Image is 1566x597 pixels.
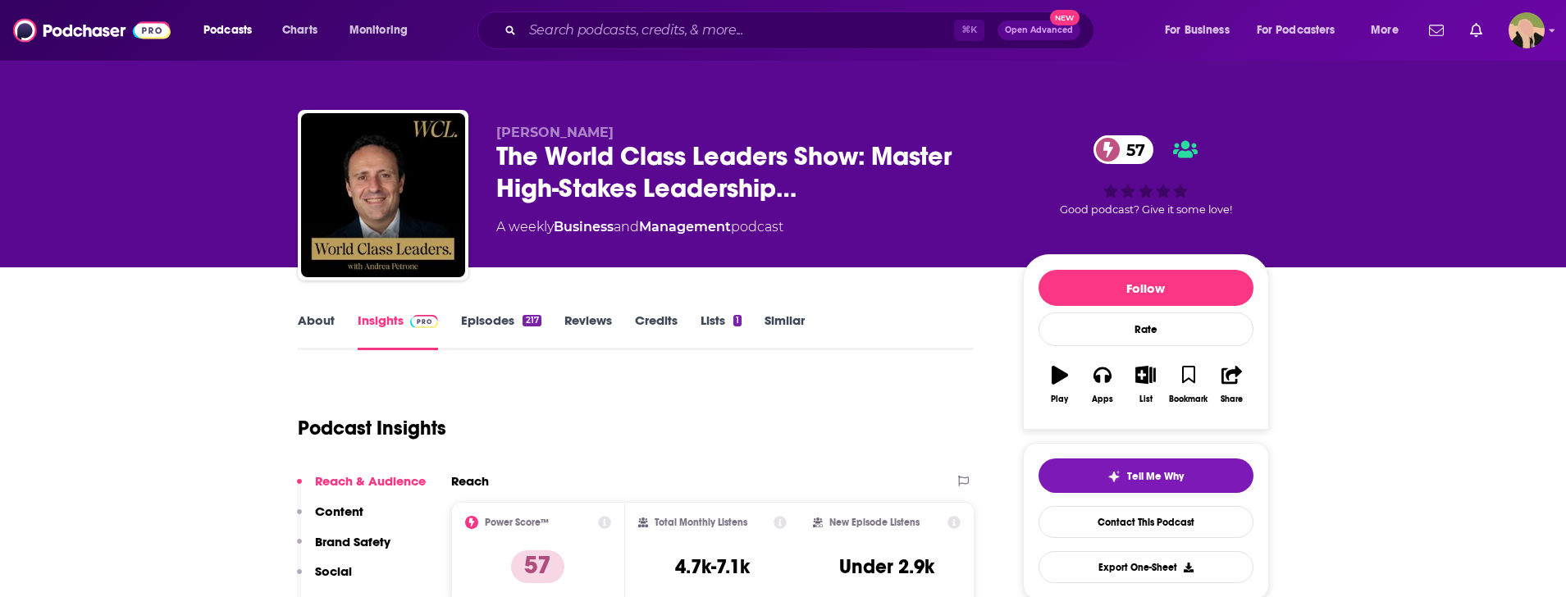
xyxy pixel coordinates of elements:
[675,554,750,579] h3: 4.7k-7.1k
[701,312,742,350] a: Lists1
[765,312,805,350] a: Similar
[1463,16,1489,44] a: Show notifications dropdown
[358,312,439,350] a: InsightsPodchaser Pro
[1050,10,1080,25] span: New
[511,550,564,583] p: 57
[1039,458,1253,493] button: tell me why sparkleTell Me Why
[1023,125,1269,226] div: 57Good podcast? Give it some love!
[13,15,171,46] img: Podchaser - Follow, Share and Rate Podcasts
[349,19,408,42] span: Monitoring
[1110,135,1153,164] span: 57
[272,17,327,43] a: Charts
[655,517,747,528] h2: Total Monthly Listens
[315,473,426,489] p: Reach & Audience
[315,534,390,549] p: Brand Safety
[1093,135,1153,164] a: 57
[461,312,541,350] a: Episodes217
[410,315,439,328] img: Podchaser Pro
[1246,17,1359,43] button: open menu
[315,504,363,519] p: Content
[554,219,614,235] a: Business
[282,19,317,42] span: Charts
[338,17,429,43] button: open menu
[954,20,984,41] span: ⌘ K
[1371,19,1399,42] span: More
[839,554,934,579] h3: Under 2.9k
[1005,26,1073,34] span: Open Advanced
[1060,203,1232,216] span: Good podcast? Give it some love!
[496,217,783,237] div: A weekly podcast
[1039,355,1081,414] button: Play
[1422,16,1450,44] a: Show notifications dropdown
[496,125,614,140] span: [PERSON_NAME]
[297,504,363,534] button: Content
[1509,12,1545,48] img: User Profile
[192,17,273,43] button: open menu
[1509,12,1545,48] button: Show profile menu
[829,517,920,528] h2: New Episode Listens
[523,315,541,326] div: 217
[1092,394,1113,404] div: Apps
[1081,355,1124,414] button: Apps
[998,21,1080,40] button: Open AdvancedNew
[1127,470,1184,483] span: Tell Me Why
[1210,355,1253,414] button: Share
[297,534,390,564] button: Brand Safety
[639,219,731,235] a: Management
[203,19,252,42] span: Podcasts
[315,563,352,579] p: Social
[1509,12,1545,48] span: Logged in as KatMcMahonn
[635,312,678,350] a: Credits
[614,219,639,235] span: and
[1051,394,1068,404] div: Play
[297,473,426,504] button: Reach & Audience
[1359,17,1419,43] button: open menu
[301,113,465,277] img: The World Class Leaders Show: Master High-Stakes Leadership: Learn from Top CEOs and World-Renown...
[1124,355,1167,414] button: List
[1153,17,1250,43] button: open menu
[1221,394,1243,404] div: Share
[1165,19,1230,42] span: For Business
[1169,394,1208,404] div: Bookmark
[523,17,954,43] input: Search podcasts, credits, & more...
[733,315,742,326] div: 1
[1107,470,1121,483] img: tell me why sparkle
[298,312,335,350] a: About
[297,563,352,594] button: Social
[451,473,489,489] h2: Reach
[1039,270,1253,306] button: Follow
[1039,312,1253,346] div: Rate
[1139,394,1153,404] div: List
[564,312,612,350] a: Reviews
[1039,506,1253,538] a: Contact This Podcast
[298,416,446,440] h1: Podcast Insights
[1257,19,1335,42] span: For Podcasters
[485,517,549,528] h2: Power Score™
[1039,551,1253,583] button: Export One-Sheet
[1167,355,1210,414] button: Bookmark
[493,11,1110,49] div: Search podcasts, credits, & more...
